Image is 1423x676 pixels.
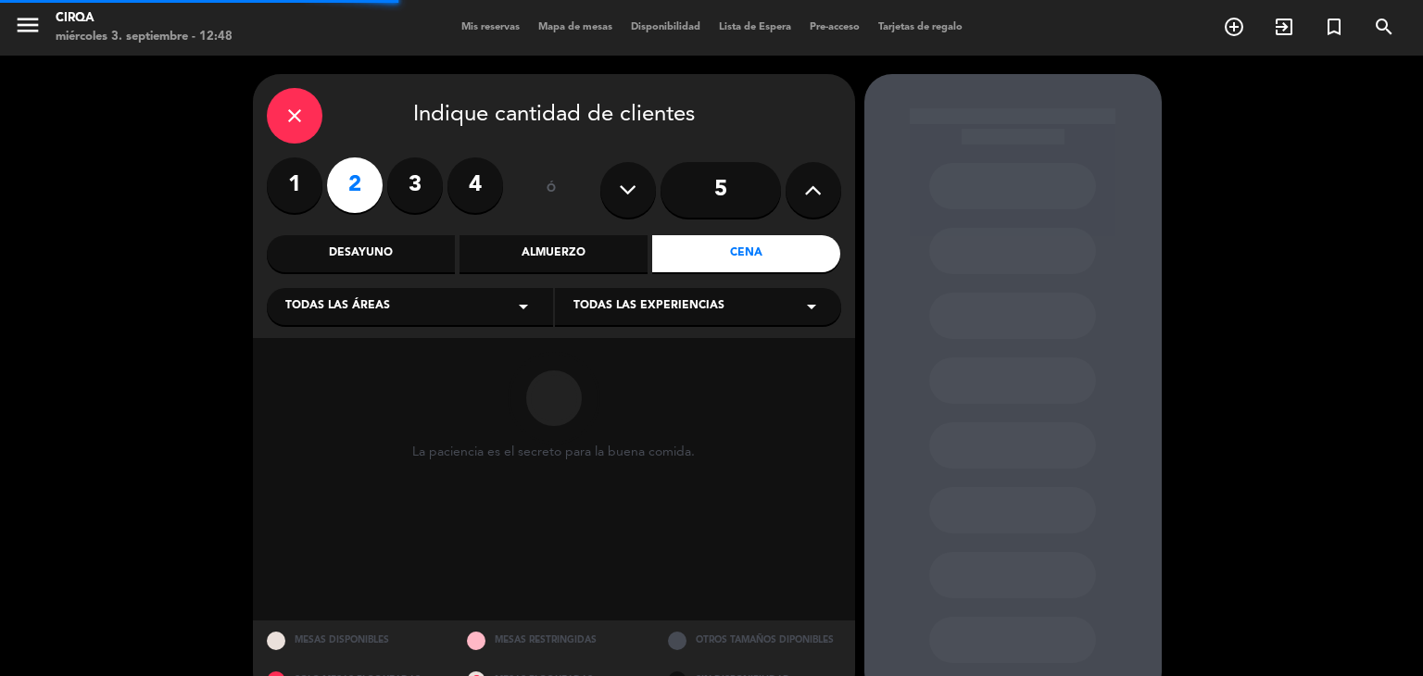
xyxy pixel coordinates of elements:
i: arrow_drop_down [512,295,535,318]
span: Tarjetas de regalo [869,22,972,32]
i: search [1373,16,1395,38]
div: miércoles 3. septiembre - 12:48 [56,28,233,46]
span: Lista de Espera [710,22,800,32]
i: close [283,105,306,127]
div: Indique cantidad de clientes [267,88,841,144]
label: 4 [447,157,503,213]
span: Todas las áreas [285,297,390,316]
div: CIRQA [56,9,233,28]
button: menu [14,11,42,45]
div: ó [522,157,582,222]
label: 2 [327,157,383,213]
div: OTROS TAMAÑOS DIPONIBLES [654,620,855,660]
div: Almuerzo [460,235,648,272]
span: Disponibilidad [622,22,710,32]
span: Mapa de mesas [529,22,622,32]
i: exit_to_app [1273,16,1295,38]
i: menu [14,11,42,39]
div: La paciencia es el secreto para la buena comida. [412,444,695,460]
i: turned_in_not [1323,16,1345,38]
i: arrow_drop_down [800,295,823,318]
span: Pre-acceso [800,22,869,32]
div: Cena [652,235,840,272]
label: 3 [387,157,443,213]
div: Desayuno [267,235,455,272]
label: 1 [267,157,322,213]
div: MESAS RESTRINGIDAS [453,620,654,660]
i: add_circle_outline [1223,16,1245,38]
span: Mis reservas [452,22,529,32]
span: Todas las experiencias [573,297,724,316]
div: MESAS DISPONIBLES [253,620,454,660]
